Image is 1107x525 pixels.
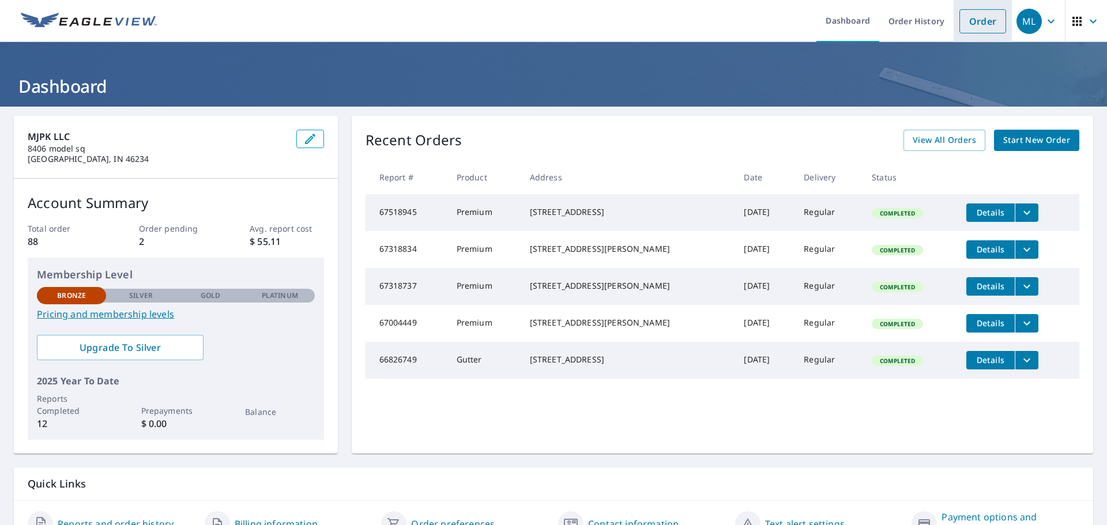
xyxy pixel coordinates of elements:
[795,342,863,379] td: Regular
[250,222,323,235] p: Avg. report cost
[994,130,1079,151] a: Start New Order
[37,307,315,321] a: Pricing and membership levels
[28,192,324,213] p: Account Summary
[447,231,521,268] td: Premium
[966,240,1015,259] button: detailsBtn-67318834
[873,357,922,365] span: Completed
[366,160,447,194] th: Report #
[735,194,795,231] td: [DATE]
[795,231,863,268] td: Regular
[28,235,101,248] p: 88
[903,130,985,151] a: View All Orders
[913,133,976,148] span: View All Orders
[973,281,1008,292] span: Details
[795,160,863,194] th: Delivery
[366,268,447,305] td: 67318737
[1015,203,1038,222] button: filesDropdownBtn-67518945
[129,290,153,301] p: Silver
[735,231,795,268] td: [DATE]
[37,417,106,430] p: 12
[366,130,462,151] p: Recent Orders
[795,194,863,231] td: Regular
[873,246,922,254] span: Completed
[139,235,213,248] p: 2
[735,268,795,305] td: [DATE]
[366,231,447,268] td: 67318834
[795,268,863,305] td: Regular
[366,305,447,342] td: 67004449
[21,13,157,30] img: EV Logo
[447,342,521,379] td: Gutter
[959,9,1006,33] a: Order
[735,342,795,379] td: [DATE]
[447,268,521,305] td: Premium
[37,374,315,388] p: 2025 Year To Date
[1016,9,1042,34] div: ML
[873,320,922,328] span: Completed
[973,207,1008,218] span: Details
[521,160,735,194] th: Address
[1003,133,1070,148] span: Start New Order
[28,130,287,143] p: MJPK LLC
[262,290,298,301] p: Platinum
[245,406,314,418] p: Balance
[530,354,726,365] div: [STREET_ADDRESS]
[141,405,210,417] p: Prepayments
[250,235,323,248] p: $ 55.11
[735,305,795,342] td: [DATE]
[966,314,1015,333] button: detailsBtn-67004449
[973,354,1008,365] span: Details
[28,143,287,154] p: 8406 model sq
[1015,277,1038,296] button: filesDropdownBtn-67318737
[1015,314,1038,333] button: filesDropdownBtn-67004449
[28,154,287,164] p: [GEOGRAPHIC_DATA], IN 46234
[57,290,86,301] p: Bronze
[873,283,922,291] span: Completed
[28,477,1079,491] p: Quick Links
[37,335,204,360] a: Upgrade To Silver
[139,222,213,235] p: Order pending
[795,305,863,342] td: Regular
[447,305,521,342] td: Premium
[37,267,315,282] p: Membership Level
[966,351,1015,369] button: detailsBtn-66826749
[863,160,957,194] th: Status
[873,209,922,217] span: Completed
[530,243,726,255] div: [STREET_ADDRESS][PERSON_NAME]
[46,341,194,354] span: Upgrade To Silver
[530,280,726,292] div: [STREET_ADDRESS][PERSON_NAME]
[37,392,106,417] p: Reports Completed
[966,203,1015,222] button: detailsBtn-67518945
[447,160,521,194] th: Product
[141,417,210,430] p: $ 0.00
[735,160,795,194] th: Date
[973,244,1008,255] span: Details
[14,74,1093,98] h1: Dashboard
[447,194,521,231] td: Premium
[530,317,726,328] div: [STREET_ADDRESS][PERSON_NAME]
[1015,240,1038,259] button: filesDropdownBtn-67318834
[201,290,220,301] p: Gold
[366,342,447,379] td: 66826749
[1015,351,1038,369] button: filesDropdownBtn-66826749
[28,222,101,235] p: Total order
[973,318,1008,328] span: Details
[966,277,1015,296] button: detailsBtn-67318737
[366,194,447,231] td: 67518945
[530,206,726,218] div: [STREET_ADDRESS]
